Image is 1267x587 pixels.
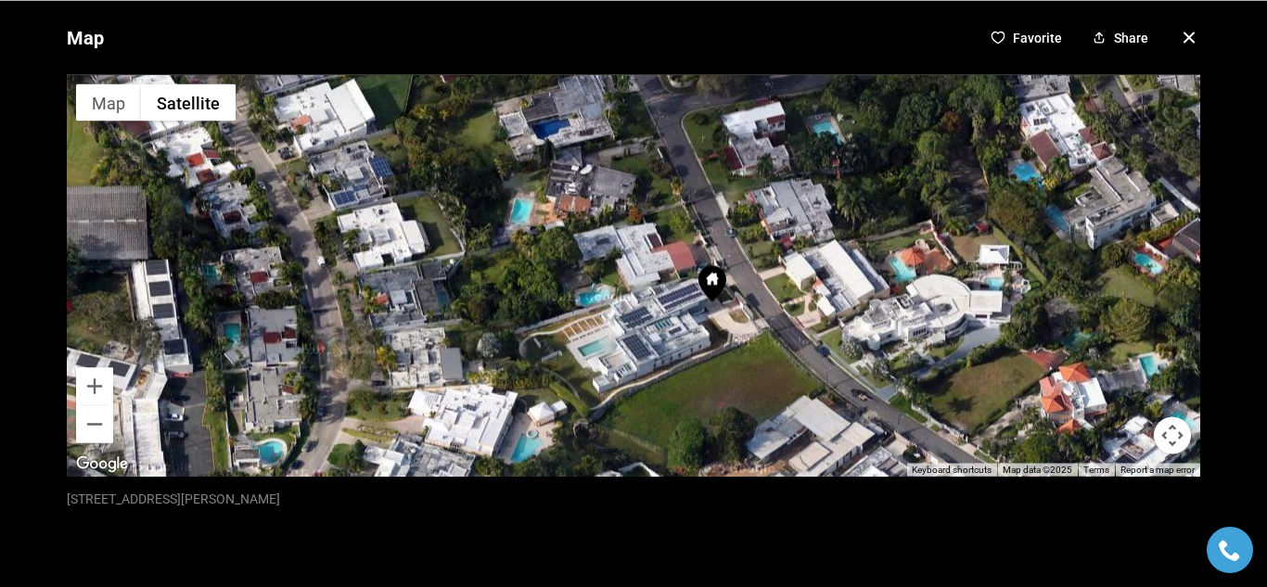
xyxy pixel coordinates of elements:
[76,405,113,442] button: Zoom out
[983,22,1069,52] button: Favorite
[76,83,141,121] button: Show street map
[67,491,280,505] p: [STREET_ADDRESS][PERSON_NAME]
[71,452,133,476] a: Open this area in Google Maps (opens a new window)
[1003,464,1072,474] span: Map data ©2025
[141,83,236,121] button: Show satellite imagery
[1114,30,1148,45] p: Share
[1084,22,1156,52] button: Share
[71,452,133,476] img: Google
[67,19,104,56] p: Map
[1120,464,1195,474] a: Report a map error
[1154,416,1191,453] button: Map camera controls
[76,367,113,404] button: Zoom in
[1083,464,1109,474] a: Terms (opens in new tab)
[912,463,992,476] button: Keyboard shortcuts
[1013,30,1062,45] p: Favorite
